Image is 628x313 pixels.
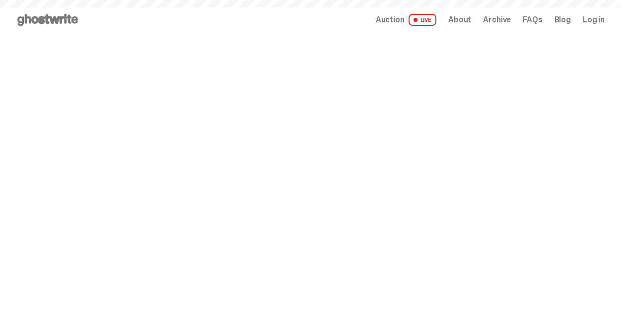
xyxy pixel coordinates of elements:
[376,14,436,26] a: Auction LIVE
[409,14,437,26] span: LIVE
[448,16,471,24] a: About
[483,16,511,24] a: Archive
[583,16,605,24] a: Log in
[376,16,405,24] span: Auction
[523,16,542,24] a: FAQs
[555,16,571,24] a: Blog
